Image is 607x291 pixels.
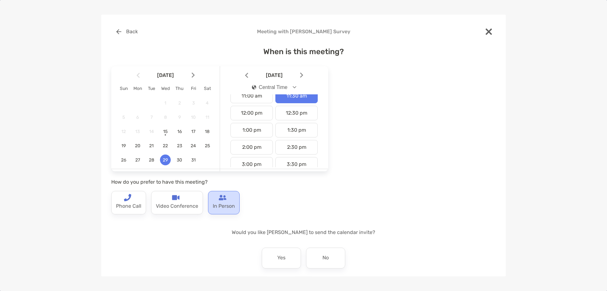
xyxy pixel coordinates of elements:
span: 26 [118,157,129,163]
span: 14 [146,129,157,134]
img: Arrow icon [245,73,248,78]
div: Sun [117,86,131,91]
span: 25 [202,143,213,149]
div: 12:30 pm [275,106,318,120]
p: Video Conference [156,201,198,212]
span: 20 [132,143,143,149]
h4: Meeting with [PERSON_NAME] Survey [111,28,496,35]
div: Central Time [252,85,288,90]
span: 24 [188,143,199,149]
img: Arrow icon [300,73,303,78]
span: [DATE] [141,72,190,78]
div: Mon [131,86,144,91]
img: type-call [172,194,180,201]
span: 29 [160,157,171,163]
button: Back [111,25,143,39]
span: 19 [118,143,129,149]
span: 23 [174,143,185,149]
div: 2:30 pm [275,140,318,155]
span: 5 [118,115,129,120]
div: 3:30 pm [275,157,318,172]
span: 22 [160,143,171,149]
span: 16 [174,129,185,134]
div: 2:00 pm [230,140,273,155]
div: 11:00 am [230,89,273,103]
div: Thu [173,86,187,91]
button: iconCentral Time [247,80,302,95]
span: 28 [146,157,157,163]
p: Would you like [PERSON_NAME] to send the calendar invite? [111,228,496,236]
span: 10 [188,115,199,120]
span: 31 [188,157,199,163]
span: 4 [202,100,213,106]
span: 30 [174,157,185,163]
span: 8 [160,115,171,120]
span: 12 [118,129,129,134]
div: 1:30 pm [275,123,318,137]
div: 3:00 pm [230,157,273,172]
span: 2 [174,100,185,106]
span: 17 [188,129,199,134]
div: 1:00 pm [230,123,273,137]
p: In Person [213,201,235,212]
span: 9 [174,115,185,120]
img: icon [252,85,256,90]
img: type-call [124,194,131,201]
div: Fri [187,86,200,91]
p: No [322,253,329,263]
div: Wed [158,86,172,91]
span: 21 [146,143,157,149]
img: button icon [116,29,121,34]
span: 1 [160,100,171,106]
span: 7 [146,115,157,120]
img: Open dropdown arrow [293,86,297,88]
div: Sat [200,86,214,91]
p: Phone Call [116,201,141,212]
span: 13 [132,129,143,134]
p: Yes [277,253,285,263]
span: 27 [132,157,143,163]
div: 12:00 pm [230,106,273,120]
span: [DATE] [249,72,299,78]
span: 18 [202,129,213,134]
p: How do you prefer to have this meeting? [111,178,328,186]
img: Arrow icon [192,73,195,78]
img: close modal [486,28,492,35]
span: 11 [202,115,213,120]
span: 15 [160,129,171,134]
span: 3 [188,100,199,106]
div: Tue [144,86,158,91]
span: 6 [132,115,143,120]
img: type-call [219,194,226,201]
img: Arrow icon [137,73,140,78]
h4: When is this meeting? [111,47,496,56]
